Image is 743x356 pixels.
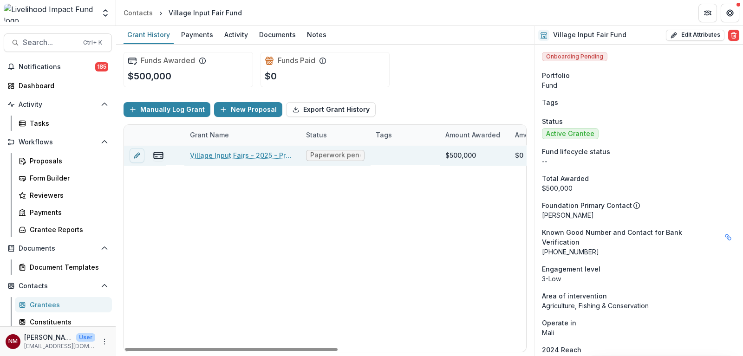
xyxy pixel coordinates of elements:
span: Onboarding Pending [542,52,607,61]
div: Ctrl + K [81,38,104,48]
a: Form Builder [15,170,112,186]
div: Proposals [30,156,104,166]
span: Documents [19,245,97,252]
div: Tags [370,125,440,145]
div: Njeri Muthuri [8,338,18,344]
span: Activity [19,101,97,109]
button: Get Help [721,4,739,22]
button: Edit Attributes [666,30,724,41]
div: Documents [255,28,300,41]
h2: Village Input Fair Fund [553,31,626,39]
p: Agriculture, Fishing & Conservation [542,301,736,311]
a: Document Templates [15,259,112,275]
div: Village Input Fair Fund [169,8,242,18]
span: Paperwork pending [310,151,360,159]
a: Grantees [15,297,112,312]
div: Document Templates [30,262,104,272]
div: Constituents [30,317,104,327]
button: Open Contacts [4,278,112,293]
p: -- [542,156,736,166]
button: Delete [728,30,739,41]
div: $500,000 [445,150,476,160]
button: edit [130,148,144,163]
div: Amount Paid [509,125,579,145]
span: Search... [23,38,78,47]
p: Mali [542,328,736,337]
p: 3-Low [542,274,736,284]
a: Reviewers [15,188,112,203]
div: Grantee Reports [30,225,104,234]
a: Contacts [120,6,156,19]
button: More [99,336,110,347]
div: Dashboard [19,81,104,91]
div: Tasks [30,118,104,128]
p: [PERSON_NAME] [542,210,736,220]
button: Open Documents [4,241,112,256]
div: Grant History [124,28,174,41]
a: Dashboard [4,78,112,93]
button: Open Activity [4,97,112,112]
span: Engagement level [542,264,600,274]
div: Notes [303,28,330,41]
button: Linked binding [721,230,736,245]
a: Village Input Fairs - 2025 - Prospect [190,150,295,160]
span: Known Good Number and Contact for Bank Verification [542,227,717,247]
span: Total Awarded [542,174,589,183]
button: Notifications185 [4,59,112,74]
div: Amount Awarded [440,125,509,145]
a: Constituents [15,314,112,330]
a: Documents [255,26,300,44]
p: [EMAIL_ADDRESS][DOMAIN_NAME] [24,342,95,350]
a: Activity [221,26,252,44]
nav: breadcrumb [120,6,246,19]
button: Manually Log Grant [124,102,210,117]
div: Status [300,125,370,145]
p: Foundation Primary Contact [542,201,632,210]
div: $500,000 [542,183,736,193]
p: User [76,333,95,342]
span: Fund lifecycle status [542,147,610,156]
button: Open Workflows [4,135,112,149]
span: 2024 Reach [542,345,581,355]
p: Fund [542,80,736,90]
span: Status [542,117,563,126]
button: Search... [4,33,112,52]
span: 185 [95,62,108,71]
p: Amount Paid [515,130,556,140]
img: Livelihood Impact Fund logo [4,4,95,22]
p: [PERSON_NAME] [24,332,72,342]
span: Workflows [19,138,97,146]
div: Status [300,130,332,140]
div: Payments [30,207,104,217]
button: Open entity switcher [99,4,112,22]
div: Contacts [124,8,153,18]
p: $0 [265,69,277,83]
div: Grant Name [184,130,235,140]
span: Notifications [19,63,95,71]
span: Tags [542,97,558,107]
div: Payments [177,28,217,41]
h2: Funds Awarded [141,56,195,65]
a: Payments [15,205,112,220]
div: Form Builder [30,173,104,183]
a: Grantee Reports [15,222,112,237]
p: [PHONE_NUMBER] [542,247,736,257]
button: Export Grant History [286,102,376,117]
span: Contacts [19,282,97,290]
div: Activity [221,28,252,41]
p: $500,000 [128,69,171,83]
div: $0 [515,150,523,160]
span: Operate in [542,318,576,328]
a: Proposals [15,153,112,168]
div: Grant Name [184,125,300,145]
button: view-payments [153,150,164,161]
div: Tags [370,130,398,140]
span: Area of intervention [542,291,607,301]
div: Amount Awarded [440,130,506,140]
button: Partners [698,4,717,22]
h2: Funds Paid [278,56,315,65]
a: Notes [303,26,330,44]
